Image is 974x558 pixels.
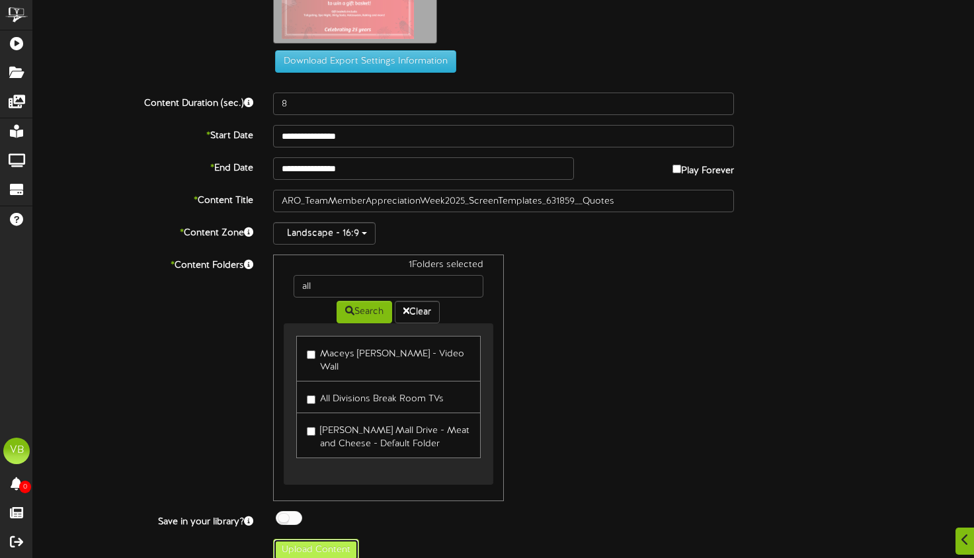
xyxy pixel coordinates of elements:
label: Play Forever [672,157,734,178]
input: All Divisions Break Room TVs [307,395,315,404]
div: 1 Folders selected [284,259,493,275]
label: All Divisions Break Room TVs [307,388,444,406]
label: [PERSON_NAME] Mall Drive - Meat and Cheese - Default Folder [307,420,469,451]
label: Save in your library? [23,511,263,529]
button: Landscape - 16:9 [273,222,376,245]
label: End Date [23,157,263,175]
input: Maceys [PERSON_NAME] - Video Wall [307,350,315,359]
label: Start Date [23,125,263,143]
input: Play Forever [672,165,681,173]
label: Content Folders [23,255,263,272]
a: Download Export Settings Information [268,57,456,67]
label: Content Zone [23,222,263,240]
input: -- Search -- [294,275,483,298]
div: VB [3,438,30,464]
button: Download Export Settings Information [275,50,456,73]
button: Search [337,301,392,323]
label: Maceys [PERSON_NAME] - Video Wall [307,343,469,374]
label: Content Duration (sec.) [23,93,263,110]
input: Title of this Content [273,190,734,212]
input: [PERSON_NAME] Mall Drive - Meat and Cheese - Default Folder [307,427,315,436]
label: Content Title [23,190,263,208]
button: Clear [395,301,440,323]
span: 0 [19,481,31,493]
